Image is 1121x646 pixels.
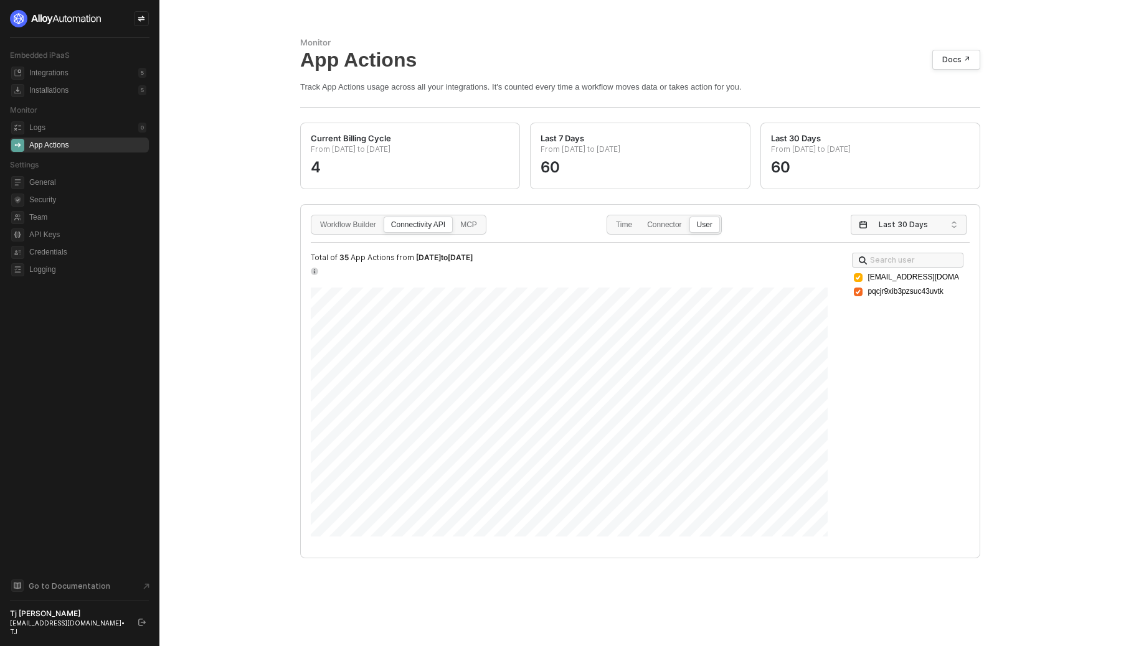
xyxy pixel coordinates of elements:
div: Logs [29,123,45,133]
span: API Keys [29,227,146,242]
div: Connectivity API [384,221,452,241]
a: Docs ↗ [932,50,980,70]
span: icon-logs [11,121,24,134]
div: 60 [541,151,739,171]
span: documentation [11,579,24,592]
span: security [11,194,24,207]
span: installations [11,84,24,97]
img: icon-info [311,268,318,275]
span: [DATE] to [DATE] [416,253,473,262]
div: 0 [138,123,146,133]
span: integrations [11,67,24,80]
div: Last 30 Days [771,133,821,144]
span: 35 [339,253,349,262]
div: Last 7 Days [541,133,584,144]
div: Total of App Actions from [311,253,828,263]
img: logo [10,10,102,27]
div: User [690,221,719,241]
div: 5 [138,85,146,95]
div: Installations [29,85,69,96]
div: [EMAIL_ADDRESS][DOMAIN_NAME] • TJ [10,619,127,636]
p: From [DATE] to [DATE] [771,144,970,159]
div: Workflow Builder [313,221,383,241]
div: Current Billing Cycle [311,133,391,144]
div: Integrations [29,68,69,78]
span: pqcjr9xib3pzsuc43uvtk [868,286,943,297]
span: General [29,175,146,190]
span: logging [11,263,24,276]
span: Logging [29,262,146,277]
p: From [DATE] to [DATE] [541,144,739,159]
span: team [11,211,24,224]
span: Last 30 Days [879,215,944,234]
span: api-key [11,228,24,241]
span: Go to Documentation [29,581,110,591]
span: document-arrow [140,580,153,592]
div: Tj [PERSON_NAME] [10,609,127,619]
span: general [11,176,24,189]
a: logo [10,10,149,27]
div: Connector [640,221,688,241]
div: Time [609,221,639,241]
div: App Actions [300,48,980,72]
div: 60 [771,151,970,171]
span: [EMAIL_ADDRESS][DOMAIN_NAME] [868,271,960,283]
span: Security [29,192,146,207]
p: From [DATE] to [DATE] [311,144,509,159]
span: Embedded iPaaS [10,50,70,60]
span: logout [138,619,146,626]
div: Docs ↗ [942,55,970,65]
span: Credentials [29,245,146,260]
span: Monitor [10,105,37,115]
div: App Actions [29,140,69,151]
span: credentials [11,246,24,259]
div: 5 [138,68,146,78]
div: MCP [453,221,484,241]
a: Knowledge Base [10,578,149,593]
div: 4 [311,151,509,171]
div: Track App Actions usage across all your integrations. It's counted every time a workflow moves da... [300,82,980,92]
span: Team [29,210,146,225]
span: icon-swap [138,15,145,22]
span: icon-app-actions [11,139,24,152]
div: Monitor [300,37,980,48]
span: Settings [10,160,39,169]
